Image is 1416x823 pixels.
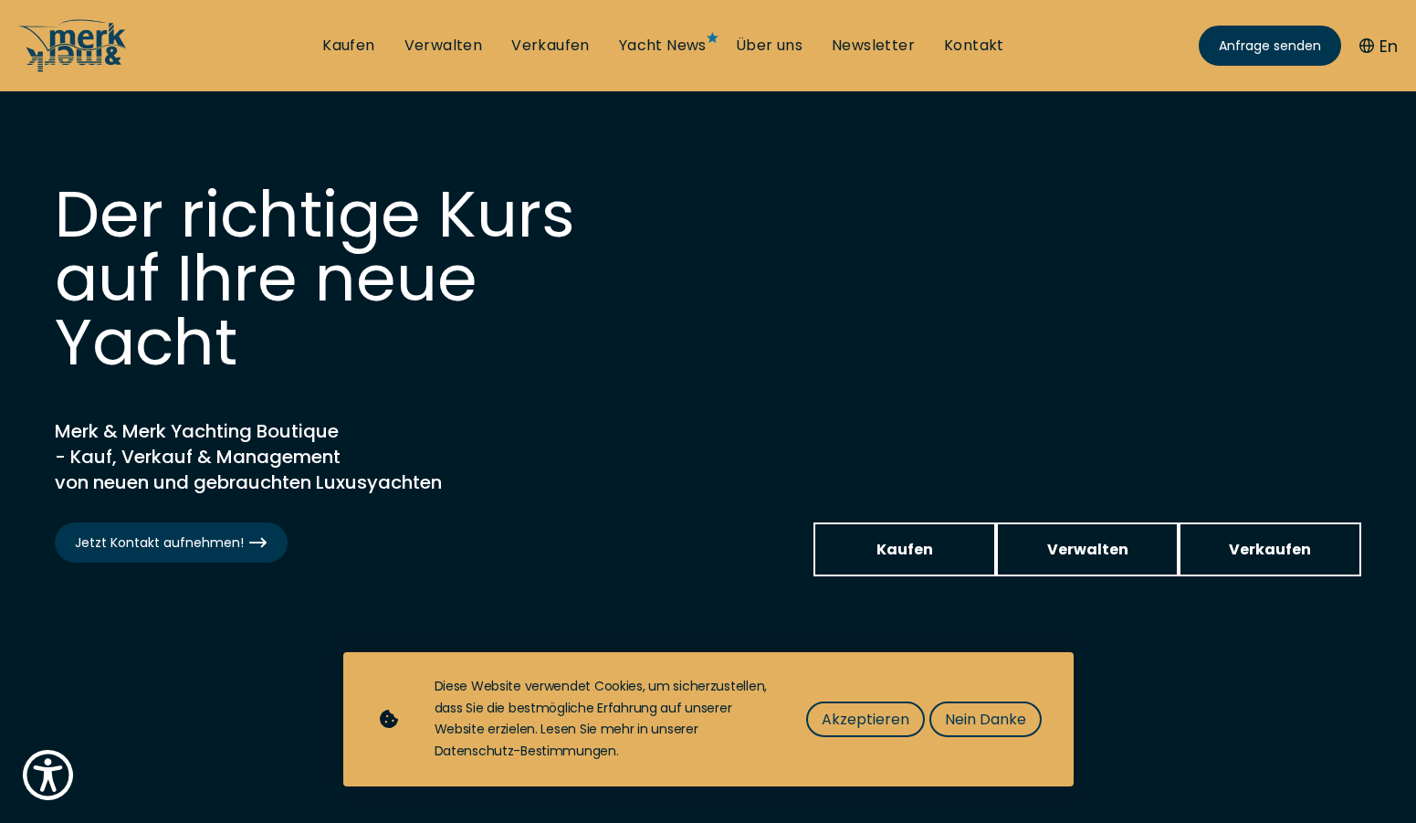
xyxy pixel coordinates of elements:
a: Verkaufen [1179,522,1361,576]
a: Über uns [736,36,802,56]
a: Datenschutz-Bestimmungen [435,742,616,760]
a: Verwalten [996,522,1179,576]
button: Show Accessibility Preferences [18,745,78,805]
h2: Merk & Merk Yachting Boutique - Kauf, Verkauf & Management von neuen und gebrauchten Luxusyachten [55,418,511,495]
a: Verwalten [404,36,483,56]
span: Verwalten [1047,538,1128,561]
a: Jetzt Kontakt aufnehmen! [55,522,288,563]
a: Newsletter [832,36,915,56]
button: Nein Danke [929,702,1042,737]
a: Verkaufen [511,36,590,56]
span: Verkaufen [1229,538,1311,561]
a: Kaufen [322,36,374,56]
h1: Der richtige Kurs auf Ihre neue Yacht [55,183,603,375]
span: Nein Danke [945,708,1026,731]
span: Anfrage senden [1219,37,1321,56]
span: Akzeptieren [822,708,909,731]
button: Akzeptieren [806,702,925,737]
button: En [1359,34,1398,58]
a: Kaufen [813,522,996,576]
a: Kontakt [944,36,1004,56]
span: Jetzt Kontakt aufnehmen! [75,533,267,553]
span: Kaufen [876,538,933,561]
div: Diese Website verwendet Cookies, um sicherzustellen, dass Sie die bestmögliche Erfahrung auf unse... [435,676,770,763]
a: Yacht News [619,36,707,56]
a: Anfrage senden [1199,26,1341,66]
